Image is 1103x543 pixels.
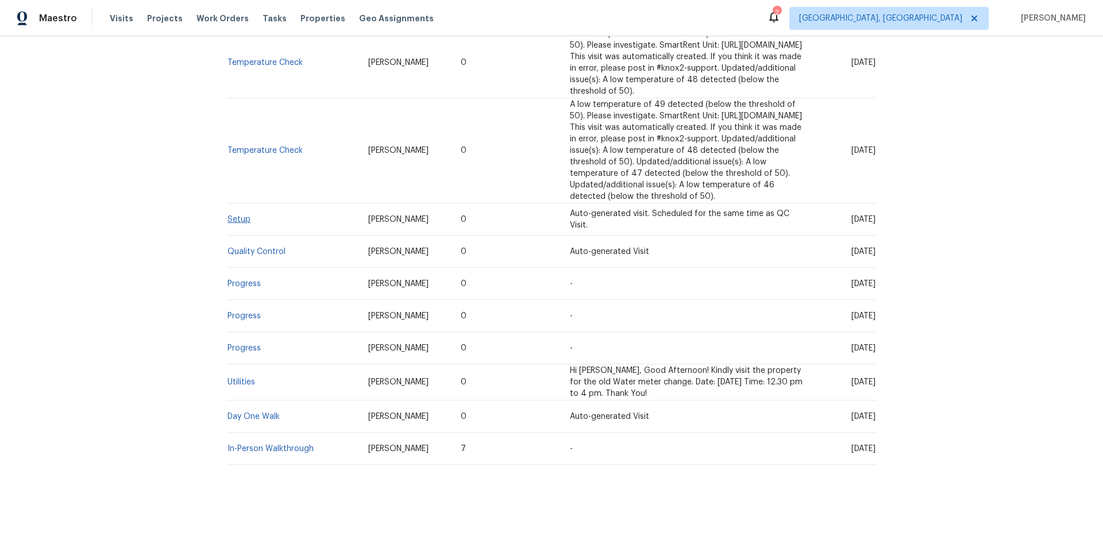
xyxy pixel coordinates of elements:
[570,280,573,288] span: -
[851,378,876,386] span: [DATE]
[368,280,429,288] span: [PERSON_NAME]
[263,14,287,22] span: Tasks
[368,378,429,386] span: [PERSON_NAME]
[368,413,429,421] span: [PERSON_NAME]
[461,445,466,453] span: 7
[368,445,429,453] span: [PERSON_NAME]
[196,13,249,24] span: Work Orders
[570,413,649,421] span: Auto-generated Visit
[851,344,876,352] span: [DATE]
[461,280,466,288] span: 0
[461,248,466,256] span: 0
[851,445,876,453] span: [DATE]
[227,344,261,352] a: Progress
[570,210,789,229] span: Auto-generated visit. Scheduled for the same time as QC Visit.
[851,59,876,67] span: [DATE]
[110,13,133,24] span: Visits
[300,13,345,24] span: Properties
[461,344,466,352] span: 0
[799,13,962,24] span: [GEOGRAPHIC_DATA], [GEOGRAPHIC_DATA]
[851,215,876,224] span: [DATE]
[570,344,573,352] span: -
[461,312,466,320] span: 0
[227,312,261,320] a: Progress
[851,312,876,320] span: [DATE]
[368,215,429,224] span: [PERSON_NAME]
[368,344,429,352] span: [PERSON_NAME]
[851,147,876,155] span: [DATE]
[359,13,434,24] span: Geo Assignments
[39,13,77,24] span: Maestro
[227,413,280,421] a: Day One Walk
[570,101,802,201] span: A low temperature of 49 detected (below the threshold of 50). Please investigate. SmartRent Unit:...
[851,413,876,421] span: [DATE]
[368,312,429,320] span: [PERSON_NAME]
[368,147,429,155] span: [PERSON_NAME]
[227,378,255,386] a: Utilities
[227,248,286,256] a: Quality Control
[461,378,466,386] span: 0
[461,147,466,155] span: 0
[570,445,573,453] span: -
[570,248,649,256] span: Auto-generated Visit
[570,367,803,398] span: Hi [PERSON_NAME], Good Afternoon! Kindly visit the property for the old Water meter change. Date:...
[147,13,183,24] span: Projects
[227,280,261,288] a: Progress
[1016,13,1086,24] span: [PERSON_NAME]
[461,59,466,67] span: 0
[461,413,466,421] span: 0
[227,445,314,453] a: In-Person Walkthrough
[773,7,781,18] div: 2
[461,215,466,224] span: 0
[570,312,573,320] span: -
[851,280,876,288] span: [DATE]
[227,147,303,155] a: Temperature Check
[227,215,250,224] a: Setup
[368,59,429,67] span: [PERSON_NAME]
[227,59,303,67] a: Temperature Check
[368,248,429,256] span: [PERSON_NAME]
[851,248,876,256] span: [DATE]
